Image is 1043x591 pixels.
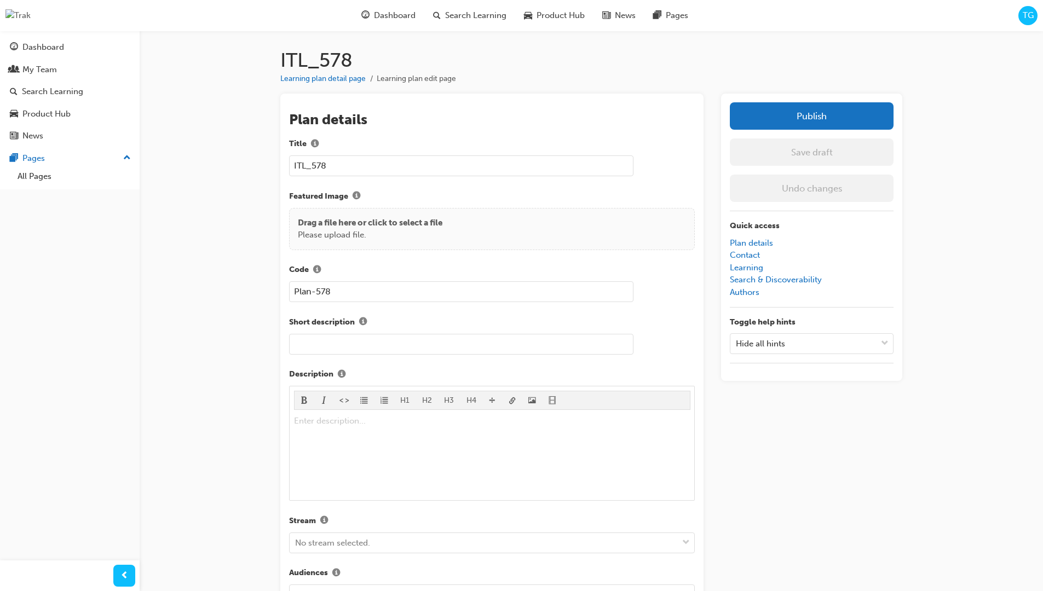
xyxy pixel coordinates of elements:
button: H4 [460,391,483,409]
span: image-icon [528,397,536,406]
a: Learning [730,263,763,273]
a: All Pages [13,168,135,185]
span: pages-icon [653,9,661,22]
a: news-iconNews [593,4,644,27]
p: Drag a file here or click to select a file [298,217,442,229]
span: down-icon [682,536,690,550]
span: info-icon [359,318,367,327]
button: Code [309,263,325,277]
a: My Team [4,60,135,80]
span: info-icon [353,192,360,201]
a: car-iconProduct Hub [515,4,593,27]
span: search-icon [10,87,18,97]
label: Title [289,137,695,152]
button: link-icon [503,391,523,409]
img: Trak [5,9,31,22]
button: H3 [438,391,460,409]
div: My Team [22,63,57,76]
label: Code [289,263,695,277]
div: Product Hub [22,108,71,120]
div: Pages [22,152,45,165]
a: pages-iconPages [644,4,697,27]
button: Pages [4,148,135,169]
a: News [4,126,135,146]
label: Short description [289,315,695,329]
span: News [615,9,636,22]
a: Plan details [730,238,773,248]
div: Dashboard [22,41,64,54]
label: Description [289,368,695,382]
p: Please upload file. [298,229,442,241]
span: prev-icon [120,569,129,583]
button: format_ul-icon [354,391,374,409]
a: guage-iconDashboard [353,4,424,27]
span: Pages [666,9,688,22]
a: Search Learning [4,82,135,102]
span: TG [1023,9,1034,22]
span: format_bold-icon [301,397,308,406]
a: Learning plan detail page [280,74,366,83]
button: format_italic-icon [314,391,335,409]
span: up-icon [123,151,131,165]
button: format_monospace-icon [335,391,355,409]
div: Drag a file here or click to select a filePlease upload file. [289,208,695,250]
span: format_italic-icon [320,397,328,406]
button: Featured Image [348,189,365,204]
button: TG [1018,6,1038,25]
button: Short description [355,315,371,329]
span: info-icon [320,517,328,526]
button: Stream [316,514,332,528]
span: down-icon [881,337,889,351]
label: Stream [289,514,695,528]
button: format_ol-icon [374,391,395,409]
span: news-icon [602,9,610,22]
a: Authors [730,287,759,297]
a: Search & Discoverability [730,275,822,285]
button: image-icon [522,391,543,409]
li: Learning plan edit page [377,73,456,85]
button: format_bold-icon [295,391,315,409]
span: video-icon [549,397,556,406]
span: Dashboard [374,9,416,22]
span: divider-icon [488,397,496,406]
span: pages-icon [10,154,18,164]
button: video-icon [543,391,563,409]
span: Audiences [289,567,328,580]
span: guage-icon [10,43,18,53]
span: Search Learning [445,9,506,22]
span: info-icon [332,569,340,578]
span: format_ul-icon [360,397,368,406]
span: car-icon [524,9,532,22]
span: Product Hub [537,9,585,22]
button: Description [333,368,350,382]
div: No stream selected. [295,537,370,549]
button: Publish [730,102,894,130]
button: H2 [416,391,439,409]
span: link-icon [509,397,516,406]
div: Hide all hints [736,337,785,350]
button: Undo changes [730,175,894,202]
span: info-icon [338,370,345,380]
button: Title [307,137,323,152]
div: News [22,130,43,142]
p: Toggle help hints [730,316,894,329]
label: Featured Image [289,189,695,204]
span: people-icon [10,65,18,75]
a: Contact [730,250,760,260]
a: Product Hub [4,104,135,124]
p: Quick access [730,220,894,233]
button: H1 [394,391,416,409]
div: Search Learning [22,85,83,98]
span: info-icon [313,266,321,275]
span: info-icon [311,140,319,149]
h2: Plan details [289,111,695,129]
span: format_monospace-icon [341,397,348,406]
span: car-icon [10,109,18,119]
button: Audiences [328,566,344,581]
span: search-icon [433,9,441,22]
a: Dashboard [4,37,135,57]
span: guage-icon [361,9,370,22]
button: DashboardMy TeamSearch LearningProduct HubNews [4,35,135,148]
